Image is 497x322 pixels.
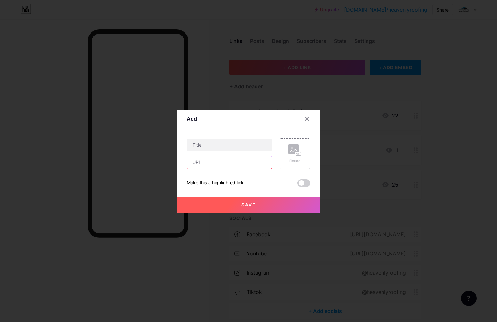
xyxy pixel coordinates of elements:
[187,156,272,169] input: URL
[241,202,256,207] span: Save
[177,197,320,213] button: Save
[288,158,301,163] div: Picture
[187,115,197,123] div: Add
[187,179,244,187] div: Make this a highlighted link
[187,139,272,151] input: Title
